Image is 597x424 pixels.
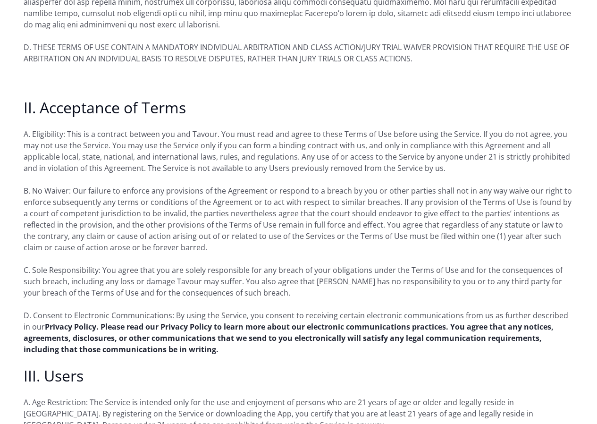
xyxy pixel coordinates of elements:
p: D. Consent to Electronic Communications: By using the Service, you consent to receiving certain e... [24,310,573,355]
h2: III. Users [24,366,573,385]
a: Privacy Policy. Please read our Privacy Policy to learn more about our electronic communications ... [24,322,554,355]
p: ‍ [24,76,573,87]
h2: II. Acceptance of Terms [24,98,573,117]
p: A. Eligibility: This is a contract between you and Tavour. You must read and agree to these Terms... [24,128,573,174]
p: C. Sole Responsibility: You agree that you are solely responsible for any breach of your obligati... [24,264,573,298]
p: D. THESE TERMS OF USE CONTAIN A MANDATORY INDIVIDUAL ARBITRATION AND CLASS ACTION/JURY TRIAL WAIV... [24,42,573,64]
p: B. No Waiver: Our failure to enforce any provisions of the Agreement or respond to a breach by yo... [24,185,573,253]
